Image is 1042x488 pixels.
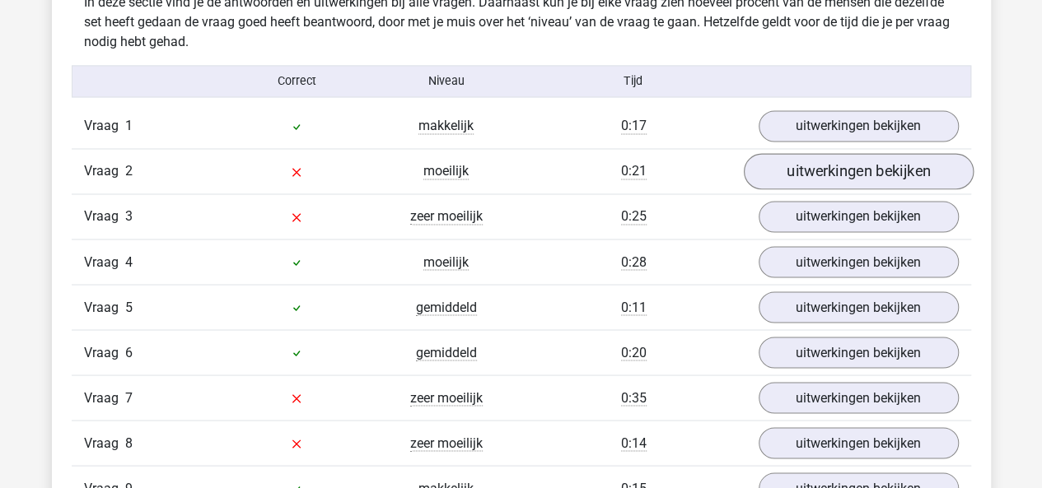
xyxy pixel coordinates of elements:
[621,299,647,315] span: 0:11
[759,382,959,413] a: uitwerkingen bekijken
[621,163,647,179] span: 0:21
[621,208,647,225] span: 0:25
[410,208,483,225] span: zeer moeilijk
[759,337,959,368] a: uitwerkingen bekijken
[621,344,647,360] span: 0:20
[222,72,371,90] div: Correct
[621,253,647,270] span: 0:28
[410,435,483,451] span: zeer moeilijk
[621,435,647,451] span: 0:14
[125,389,133,405] span: 7
[621,389,647,406] span: 0:35
[84,207,125,226] span: Vraag
[125,118,133,133] span: 1
[423,253,469,270] span: moeilijk
[125,435,133,450] span: 8
[84,252,125,272] span: Vraag
[410,389,483,406] span: zeer moeilijk
[125,253,133,269] span: 4
[125,163,133,179] span: 2
[371,72,521,90] div: Niveau
[759,246,959,277] a: uitwerkingen bekijken
[418,118,474,134] span: makkelijk
[743,154,973,190] a: uitwerkingen bekijken
[125,299,133,314] span: 5
[759,201,959,232] a: uitwerkingen bekijken
[84,161,125,181] span: Vraag
[759,291,959,323] a: uitwerkingen bekijken
[521,72,745,90] div: Tijd
[759,427,959,458] a: uitwerkingen bekijken
[416,299,477,315] span: gemiddeld
[84,433,125,453] span: Vraag
[423,163,469,179] span: moeilijk
[84,297,125,317] span: Vraag
[84,342,125,362] span: Vraag
[759,110,959,142] a: uitwerkingen bekijken
[416,344,477,360] span: gemiddeld
[125,208,133,224] span: 3
[84,116,125,136] span: Vraag
[125,344,133,360] span: 6
[621,118,647,134] span: 0:17
[84,388,125,407] span: Vraag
